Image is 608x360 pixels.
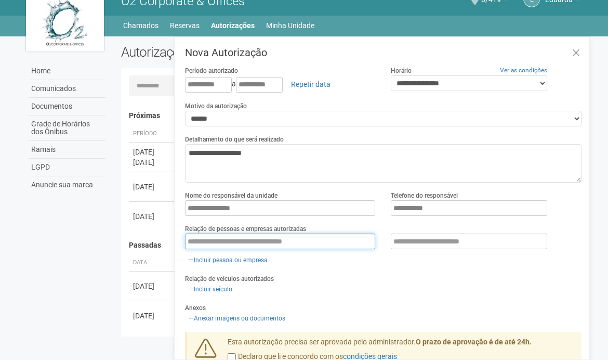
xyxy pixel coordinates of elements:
a: Minha Unidade [266,18,314,33]
div: a [185,75,376,93]
h3: Nova Autorização [185,47,581,58]
a: Reservas [170,18,200,33]
a: Documentos [29,98,105,115]
label: Telefone do responsável [391,191,458,200]
label: Período autorizado [185,66,238,75]
div: [DATE] [133,147,171,157]
h4: Passadas [129,241,574,249]
label: Horário [391,66,412,75]
div: [DATE] [133,157,171,168]
a: Incluir pessoa ou empresa [185,254,271,266]
div: [DATE] [133,211,171,222]
label: Motivo da autorização [185,101,247,111]
strong: O prazo de aprovação é de até 24h. [416,338,532,346]
div: [DATE] [133,281,171,291]
label: Anexos [185,303,206,313]
a: LGPD [29,159,105,176]
a: Autorizações [211,18,255,33]
h2: Autorizações [121,44,343,60]
a: Grade de Horários dos Ônibus [29,115,105,141]
label: Relação de pessoas e empresas autorizadas [185,224,306,234]
h4: Próximas [129,112,574,120]
a: Comunicados [29,80,105,98]
a: Ver as condições [500,67,547,74]
th: Período [129,125,176,143]
a: Ramais [29,141,105,159]
th: Data [129,254,176,272]
label: Relação de veículos autorizados [185,274,274,284]
a: Anexar imagens ou documentos [185,313,288,324]
label: Nome do responsável da unidade [185,191,277,200]
div: [DATE] [133,311,171,321]
a: Incluir veículo [185,284,235,295]
a: Repetir data [284,75,337,93]
a: Chamados [123,18,158,33]
div: [DATE] [133,182,171,192]
label: Detalhamento do que será realizado [185,135,284,144]
a: Anuncie sua marca [29,176,105,194]
a: Home [29,62,105,80]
